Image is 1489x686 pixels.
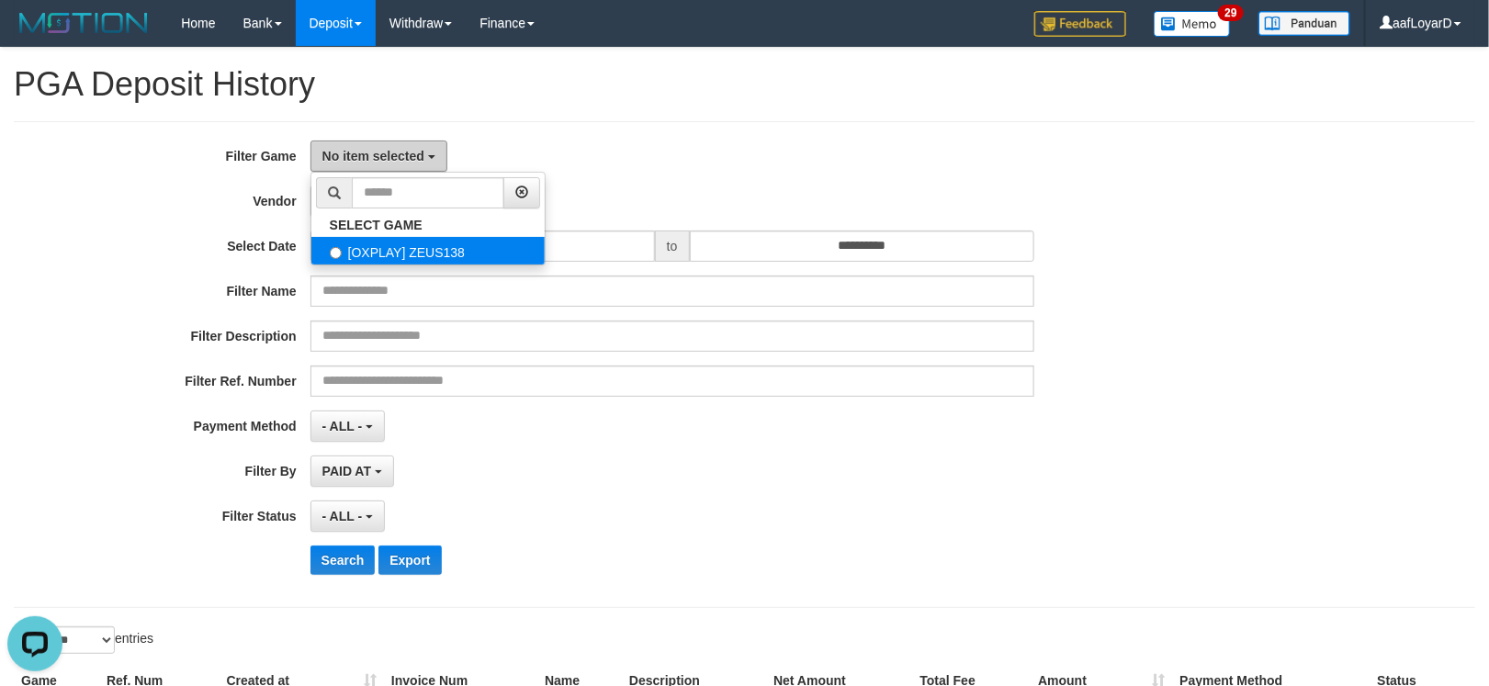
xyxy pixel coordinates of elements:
img: MOTION_logo.png [14,9,153,37]
label: Show entries [14,626,153,654]
select: Showentries [46,626,115,654]
button: - ALL - [310,410,385,442]
span: to [655,231,690,262]
button: Open LiveChat chat widget [7,7,62,62]
label: [OXPLAY] ZEUS138 [311,237,545,264]
a: SELECT GAME [311,213,545,237]
input: [OXPLAY] ZEUS138 [330,247,342,259]
button: - ALL - [310,500,385,532]
button: No item selected [310,141,447,172]
span: PAID AT [322,464,371,478]
b: SELECT GAME [330,218,423,232]
h1: PGA Deposit History [14,66,1475,103]
span: - ALL - [322,419,363,433]
button: Export [378,545,441,575]
span: 29 [1218,5,1243,21]
button: Search [310,545,376,575]
img: Button%20Memo.svg [1154,11,1231,37]
span: No item selected [322,149,424,163]
img: Feedback.jpg [1034,11,1126,37]
img: panduan.png [1258,11,1350,36]
button: PAID AT [310,455,394,487]
span: - ALL - [322,509,363,523]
